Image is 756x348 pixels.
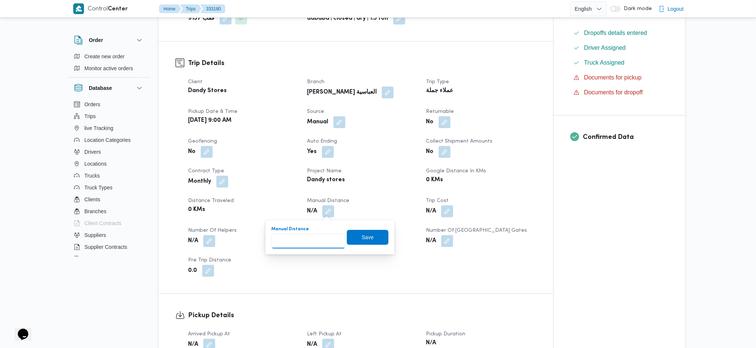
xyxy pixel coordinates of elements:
span: Create new order [84,52,125,61]
b: No [426,118,433,127]
b: Dandy stores [307,176,345,185]
button: Suppliers [71,229,147,241]
span: Returnable [426,109,454,114]
span: Truck Assigned [584,58,624,67]
b: Yes [307,147,317,156]
button: 333180 [200,4,225,13]
span: Documents for pickup [584,73,642,82]
span: Google distance in KMs [426,169,486,173]
button: Home [159,4,181,13]
span: Driver Assigned [584,43,626,52]
b: 0 KMs [188,205,205,214]
span: Trip Type [426,79,449,84]
span: Contract Type [188,169,224,173]
h3: Trip Details [188,58,536,68]
b: Monthly [188,177,211,186]
span: Left Pickup At [307,332,342,336]
span: Save [362,233,374,242]
button: Create new order [71,51,147,62]
button: Documents for pickup [571,72,668,84]
span: Pre Trip Distance [188,258,231,263]
span: Branches [84,207,106,216]
button: Truck Assigned [571,57,668,69]
span: Geofencing [188,139,217,144]
b: No [188,147,196,156]
span: Location Categories [84,136,131,144]
button: Save [347,230,388,245]
b: [DATE] 9:00 AM [188,116,232,125]
span: Client [188,79,203,84]
span: Trip Cost [426,198,449,203]
h3: Confirmed Data [583,132,668,142]
b: [PERSON_NAME] العباسية [307,88,377,97]
span: Drivers [84,147,101,156]
span: Truck Assigned [584,59,624,66]
button: live Tracking [71,122,147,134]
b: 0.0 [188,266,197,275]
span: Documents for pickup [584,74,642,81]
button: Locations [71,158,147,170]
span: Pickup Duration [426,332,465,336]
label: Manual Distance [271,226,309,232]
b: N/A [188,237,198,245]
b: Center [108,6,128,12]
span: Arrived Pickup At [188,332,230,336]
span: Client Contracts [84,219,122,228]
button: Database [74,84,144,92]
span: Devices [84,254,103,263]
b: No [426,147,433,156]
button: Branches [71,205,147,217]
span: Project Name [307,169,342,173]
span: Dark mode [621,6,652,12]
span: Branch [307,79,324,84]
button: Dropoffs details entered [571,27,668,39]
h3: Pickup Details [188,310,536,321]
button: Trips [180,4,201,13]
button: Location Categories [71,134,147,146]
iframe: chat widget [7,318,31,341]
span: Pickup date & time [188,109,238,114]
button: Monitor active orders [71,62,147,74]
b: Dandy Stores [188,87,227,95]
span: Distance Traveled [188,198,234,203]
span: Truck Types [84,183,112,192]
span: Trucks [84,171,100,180]
span: Orders [84,100,100,109]
b: N/A [426,207,436,216]
span: Source [307,109,324,114]
b: Manual [307,118,328,127]
h3: Database [89,84,112,92]
button: Supplier Contracts [71,241,147,253]
span: Number of Helpers [188,228,237,233]
img: X8yXhbKr1z7QwAAAABJRU5ErkJggg== [73,3,84,14]
span: Locations [84,159,107,168]
button: Trucks [71,170,147,182]
span: Supplier Contracts [84,243,127,251]
button: Order [74,36,144,45]
b: عملاء جملة [426,87,453,95]
button: Driver Assigned [571,42,668,54]
span: Dropoffs details entered [584,30,647,36]
button: Logout [656,1,686,16]
span: Auto Ending [307,139,337,144]
button: Client Contracts [71,217,147,229]
span: live Tracking [84,124,113,133]
span: Monitor active orders [84,64,133,73]
span: Documents for dropoff [584,88,643,97]
button: Trips [71,110,147,122]
span: Documents for dropoff [584,89,643,95]
span: Suppliers [84,231,106,240]
button: Documents for dropoff [571,87,668,98]
h3: Order [89,36,103,45]
b: N/A [426,339,436,348]
b: N/A [307,207,317,216]
button: Clients [71,193,147,205]
div: Database [68,98,150,259]
span: Number of [GEOGRAPHIC_DATA] Gates [426,228,527,233]
span: Clients [84,195,100,204]
button: Truck Types [71,182,147,193]
span: Driver Assigned [584,45,626,51]
b: dababa | closed | dry | 1.5 ton [307,14,388,23]
div: Order [68,51,150,77]
button: Devices [71,253,147,265]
